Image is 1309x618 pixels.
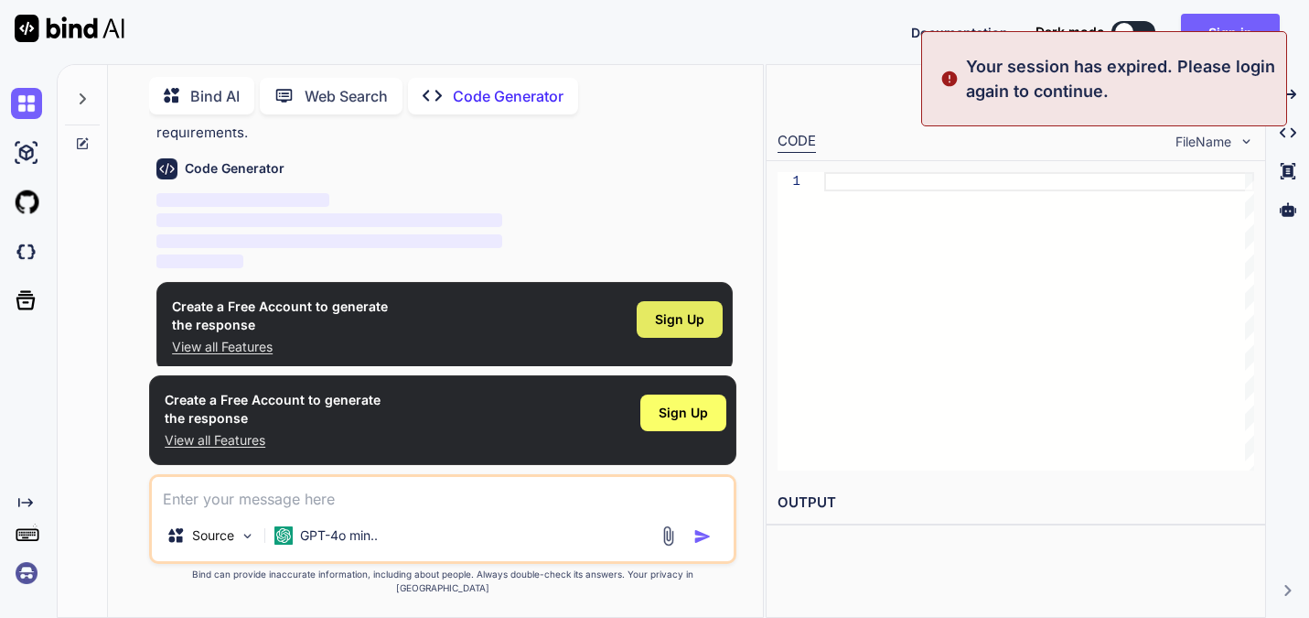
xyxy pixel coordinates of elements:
[240,528,255,544] img: Pick Models
[149,568,736,595] p: Bind can provide inaccurate information, including about people. Always double-check its answers....
[911,25,1008,40] span: Documentation
[659,404,708,422] span: Sign Up
[156,213,502,227] span: ‌
[300,526,378,545] p: GPT-4o min..
[911,23,1008,42] button: Documentation
[165,391,381,428] h1: Create a Free Account to generate the response
[11,88,42,119] img: chat
[192,526,234,545] p: Source
[767,482,1266,525] h2: OUTPUT
[11,558,42,589] img: signin
[778,131,816,153] div: CODE
[11,236,42,267] img: darkCloudIdeIcon
[778,172,800,191] div: 1
[658,526,679,547] img: attachment
[453,85,563,107] p: Code Generator
[940,54,959,103] img: alert
[15,15,124,42] img: Bind AI
[165,431,381,450] p: View all Features
[305,85,388,107] p: Web Search
[156,234,502,248] span: ‌
[655,310,704,329] span: Sign Up
[11,137,42,168] img: ai-studio
[1239,134,1254,149] img: chevron down
[966,54,1275,103] p: Your session has expired. Please login again to continue.
[274,526,293,545] img: GPT-4o mini
[693,527,712,546] img: icon
[172,298,388,334] h1: Create a Free Account to generate the response
[185,159,284,178] h6: Code Generator
[190,85,240,107] p: Bind AI
[1035,23,1104,41] span: Dark mode
[11,187,42,218] img: githubLight
[1175,133,1231,151] span: FileName
[156,193,329,207] span: ‌
[172,338,388,356] p: View all Features
[1181,14,1280,50] button: Sign in
[156,255,242,268] span: ‌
